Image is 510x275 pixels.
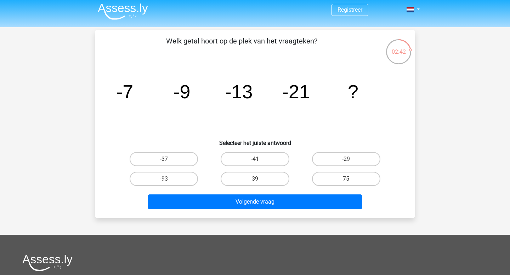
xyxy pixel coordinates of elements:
[385,39,412,56] div: 02:42
[130,152,198,166] label: -37
[225,81,253,102] tspan: -13
[282,81,310,102] tspan: -21
[148,194,362,209] button: Volgende vraag
[221,172,289,186] label: 39
[98,3,148,20] img: Assessly
[174,81,191,102] tspan: -9
[116,81,133,102] tspan: -7
[348,81,358,102] tspan: ?
[221,152,289,166] label: -41
[338,6,362,13] a: Registreer
[107,36,377,57] p: Welk getal hoort op de plek van het vraagteken?
[312,172,380,186] label: 75
[22,254,73,271] img: Assessly logo
[130,172,198,186] label: -93
[312,152,380,166] label: -29
[107,134,403,146] h6: Selecteer het juiste antwoord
